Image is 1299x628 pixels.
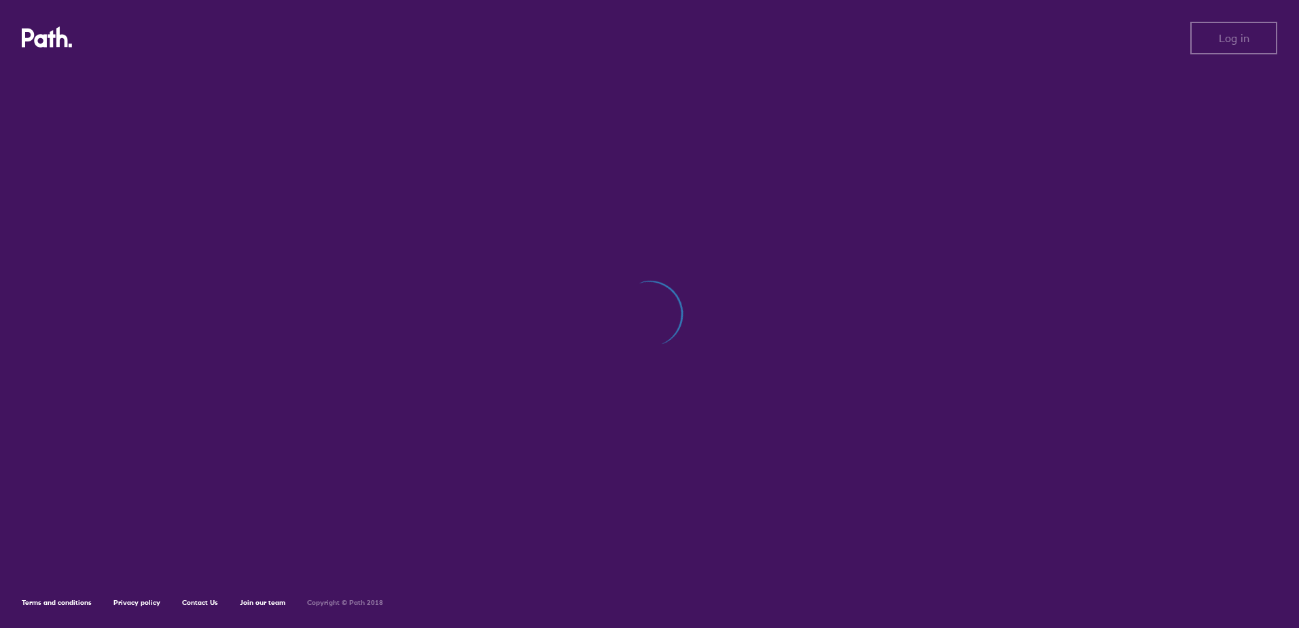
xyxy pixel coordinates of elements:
[22,598,92,607] a: Terms and conditions
[307,599,383,607] h6: Copyright © Path 2018
[182,598,218,607] a: Contact Us
[240,598,285,607] a: Join our team
[1190,22,1277,54] button: Log in
[113,598,160,607] a: Privacy policy
[1219,32,1249,44] span: Log in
